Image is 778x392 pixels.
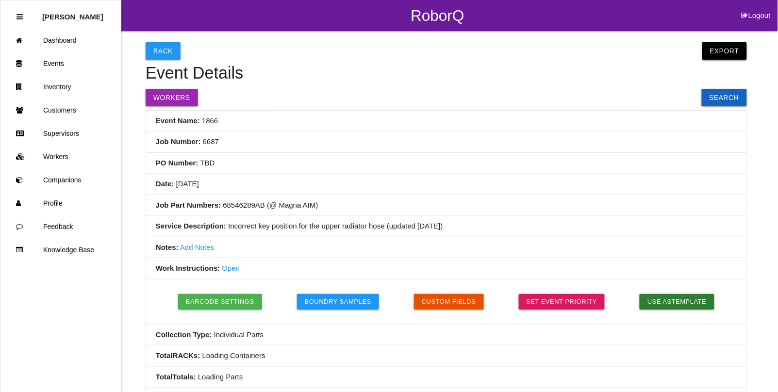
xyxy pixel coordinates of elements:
a: Set Event Priority [519,294,605,310]
b: Total RACKs : [156,351,200,359]
li: 1866 [146,111,746,132]
li: TBD [146,153,746,174]
p: Rosie Blandino [42,5,103,21]
li: Loading Parts [146,367,746,388]
b: Work Instructions: [156,264,220,272]
a: Inventory [0,75,121,98]
b: Total Totals : [156,373,196,381]
button: Export [702,42,747,60]
b: Job Number: [156,137,201,146]
b: Event Name: [156,116,200,125]
a: Knowledge Base [0,238,121,261]
a: Search [702,89,747,106]
li: 6687 [146,131,746,153]
b: Notes: [156,243,179,251]
li: Individual Parts [146,325,746,346]
button: Use asTemplate [640,294,714,310]
a: Supervisors [0,122,121,145]
a: Dashboard [0,29,121,52]
li: Loading Containers [146,345,746,367]
a: Customers [0,98,121,122]
button: Back [146,42,181,60]
b: Collection Type: [156,330,212,339]
a: Add Notes [180,243,214,251]
h4: Event Details [146,64,747,82]
a: Workers [0,145,121,168]
b: Job Part Numbers: [156,201,221,209]
div: Close [17,5,23,29]
button: Barcode Settings [178,294,262,310]
a: Feedback [0,215,121,238]
a: Open [222,264,240,272]
li: 68546289AB (@ Magna AIM) [146,195,746,216]
a: Events [0,52,121,75]
button: Custom Fields [414,294,484,310]
li: Incorrect key position for the upper radiator hose (updated [DATE]) [146,216,746,237]
li: [DATE] [146,174,746,195]
button: Workers [146,89,198,106]
b: Date: [156,180,174,188]
b: Service Description: [156,222,226,230]
a: Companions [0,168,121,192]
b: PO Number: [156,159,199,167]
a: Profile [0,192,121,215]
button: Boundry Samples [297,294,379,310]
